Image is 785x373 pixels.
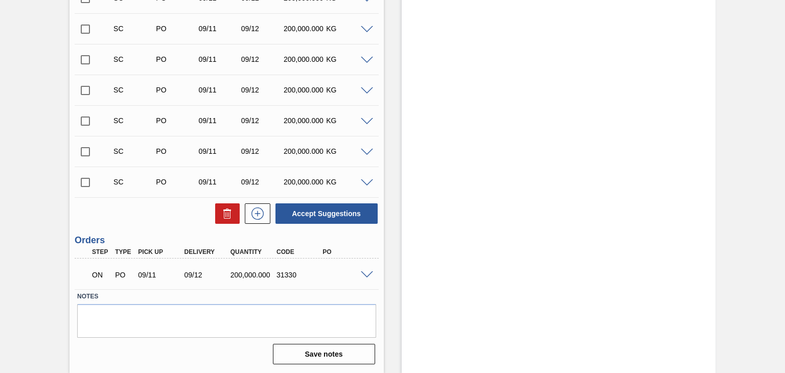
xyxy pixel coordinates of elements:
div: New suggestion [240,203,270,224]
div: 09/11/2025 [196,178,243,186]
div: 09/12/2025 [239,116,285,125]
div: 200,000.000 [281,86,328,94]
div: Accept Suggestions [270,202,379,225]
div: KG [324,55,370,63]
div: 200,000.000 [281,178,328,186]
div: Negotiating Order [89,264,112,286]
div: Pick up [135,248,186,255]
div: Purchase order [153,116,200,125]
div: 09/12/2025 [239,25,285,33]
div: Purchase order [112,271,135,279]
div: 09/11/2025 [135,271,186,279]
div: 09/11/2025 [196,25,243,33]
div: Suggestion Created [111,55,157,63]
div: 09/12/2025 [239,178,285,186]
div: Step [89,248,112,255]
div: Delete Suggestions [210,203,240,224]
div: Suggestion Created [111,147,157,155]
div: 200,000.000 [281,116,328,125]
div: 09/12/2025 [239,147,285,155]
div: KG [324,86,370,94]
div: Purchase order [153,178,200,186]
div: Purchase order [153,86,200,94]
div: 09/12/2025 [239,55,285,63]
div: Code [274,248,325,255]
div: 200,000.000 [281,55,328,63]
div: 200,000.000 [228,271,279,279]
div: Purchase order [153,147,200,155]
div: KG [324,178,370,186]
div: 09/11/2025 [196,116,243,125]
div: 09/11/2025 [196,55,243,63]
div: 09/12/2025 [239,86,285,94]
div: Suggestion Created [111,25,157,33]
div: Quantity [228,248,279,255]
div: 09/11/2025 [196,86,243,94]
div: PO [320,248,371,255]
div: 09/12/2025 [182,271,233,279]
div: 200,000.000 [281,25,328,33]
div: 200,000.000 [281,147,328,155]
div: Suggestion Created [111,116,157,125]
div: 31330 [274,271,325,279]
div: Delivery [182,248,233,255]
div: Purchase order [153,55,200,63]
p: ON [92,271,110,279]
div: Type [112,248,135,255]
div: 09/11/2025 [196,147,243,155]
label: Notes [77,289,376,304]
div: KG [324,147,370,155]
button: Accept Suggestions [275,203,378,224]
div: KG [324,25,370,33]
button: Save notes [273,344,375,364]
div: KG [324,116,370,125]
div: Suggestion Created [111,178,157,186]
h3: Orders [75,235,378,246]
div: Suggestion Created [111,86,157,94]
div: Purchase order [153,25,200,33]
